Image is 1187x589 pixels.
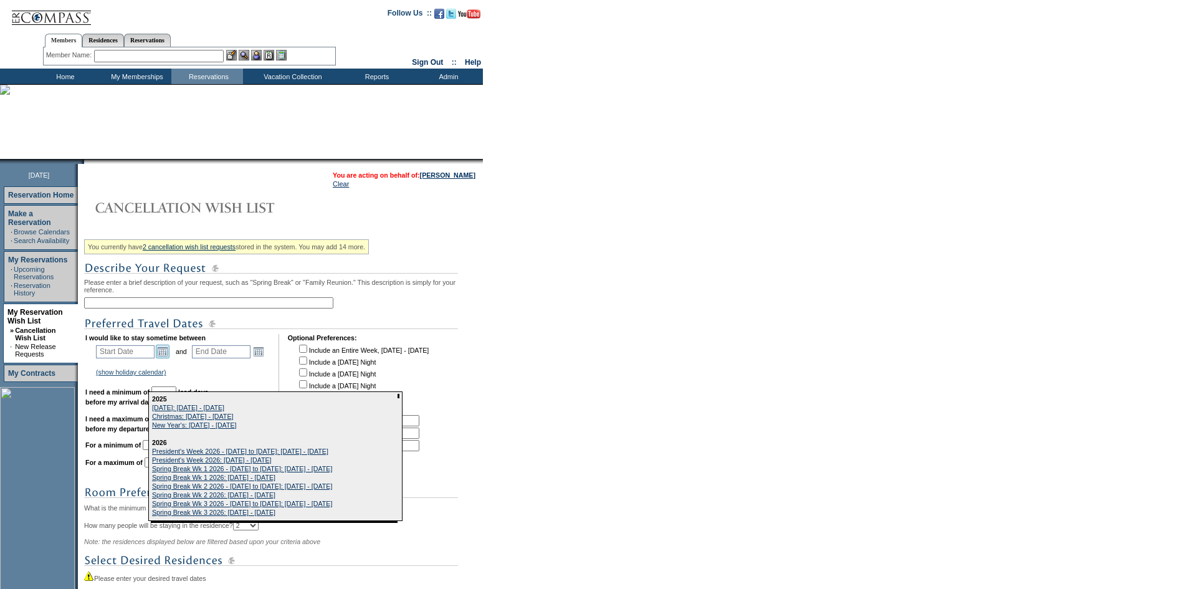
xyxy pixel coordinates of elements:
[85,388,209,406] b: lead days before my arrival date.
[458,9,480,19] img: Subscribe to our YouTube Channel
[10,343,14,358] td: ·
[45,34,83,47] a: Members
[152,456,272,464] a: President's Week 2026: [DATE] - [DATE]
[434,9,444,19] img: Become our fan on Facebook
[84,571,480,582] div: Please enter your desired travel dates
[15,343,55,358] a: New Release Requests
[8,369,55,378] a: My Contracts
[152,413,233,420] a: Christmas: [DATE] - [DATE]
[152,474,275,481] a: Spring Break Wk 1 2026: [DATE] - [DATE]
[452,58,457,67] span: ::
[156,345,169,358] a: Open the calendar popup.
[412,58,443,67] a: Sign Out
[8,256,67,264] a: My Reservations
[11,266,12,280] td: ·
[192,345,250,358] input: Date format: M/D/Y. Shortcut keys: [T] for Today. [UP] or [.] for Next Day. [DOWN] or [,] for Pre...
[85,334,206,342] b: I would like to stay sometime between
[340,69,411,84] td: Reports
[297,343,429,398] td: Include an Entire Week, [DATE] - [DATE] Include a [DATE] Night Include a [DATE] Night Include a [...
[28,69,100,84] td: Home
[85,415,151,423] b: I need a maximum of
[100,69,171,84] td: My Memberships
[152,395,167,403] b: 2025
[152,517,332,525] a: Spring Break Wk 4 2026 - [DATE] to [DATE]: [DATE] - [DATE]
[388,7,432,22] td: Follow Us ::
[85,441,141,449] b: For a minimum of
[11,228,12,236] td: ·
[7,308,63,325] a: My Reservation Wish List
[84,195,333,220] img: Cancellation Wish List
[10,327,14,334] b: »
[264,50,274,60] img: Reservations
[152,482,332,490] a: Spring Break Wk 2 2026 - [DATE] to [DATE]: [DATE] - [DATE]
[458,12,480,20] a: Subscribe to our YouTube Channel
[84,571,94,581] img: icon_alert2.gif
[152,500,332,507] a: Spring Break Wk 3 2026 - [DATE] to [DATE]: [DATE] - [DATE]
[85,388,150,396] b: I need a minimum of
[8,209,51,227] a: Make a Reservation
[152,439,167,446] b: 2026
[252,345,265,358] a: Open the calendar popup.
[143,243,236,251] a: 2 cancellation wish list requests
[171,69,243,84] td: Reservations
[96,345,155,358] input: Date format: M/D/Y. Shortcut keys: [T] for Today. [UP] or [.] for Next Day. [DOWN] or [,] for Pre...
[152,509,275,516] a: Spring Break Wk 3 2026: [DATE] - [DATE]
[14,282,50,297] a: Reservation History
[14,228,70,236] a: Browse Calendars
[124,34,171,47] a: Reservations
[84,538,320,545] span: Note: the residences displayed below are filtered based upon your criteria above
[96,368,166,376] a: (show holiday calendar)
[152,421,236,429] a: New Year's: [DATE] - [DATE]
[84,159,85,164] img: blank.gif
[465,58,481,67] a: Help
[333,180,349,188] a: Clear
[446,12,456,20] a: Follow us on Twitter
[420,171,475,179] a: [PERSON_NAME]
[288,334,357,342] b: Optional Preferences:
[8,191,74,199] a: Reservation Home
[333,171,475,179] span: You are acting on behalf of:
[46,50,94,60] div: Member Name:
[14,237,69,244] a: Search Availability
[152,404,224,411] a: [DATE]: [DATE] - [DATE]
[14,266,54,280] a: Upcoming Reservations
[84,485,458,500] img: subTtlRoomPreferences.gif
[84,239,369,254] div: You currently have stored in the system. You may add 14 more.
[29,171,50,179] span: [DATE]
[226,50,237,60] img: b_edit.gif
[152,491,275,499] a: Spring Break Wk 2 2026: [DATE] - [DATE]
[11,237,12,244] td: ·
[152,465,332,472] a: Spring Break Wk 1 2026 - [DATE] to [DATE]: [DATE] - [DATE]
[276,50,287,60] img: b_calculator.gif
[243,69,340,84] td: Vacation Collection
[82,34,124,47] a: Residences
[15,327,55,342] a: Cancellation Wish List
[239,50,249,60] img: View
[80,159,84,164] img: promoShadowLeftCorner.gif
[152,448,328,455] a: President's Week 2026 - [DATE] to [DATE]: [DATE] - [DATE]
[11,282,12,297] td: ·
[85,459,143,466] b: For a maximum of
[174,343,189,360] td: and
[251,50,262,60] img: Impersonate
[411,69,483,84] td: Admin
[446,9,456,19] img: Follow us on Twitter
[434,12,444,20] a: Become our fan on Facebook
